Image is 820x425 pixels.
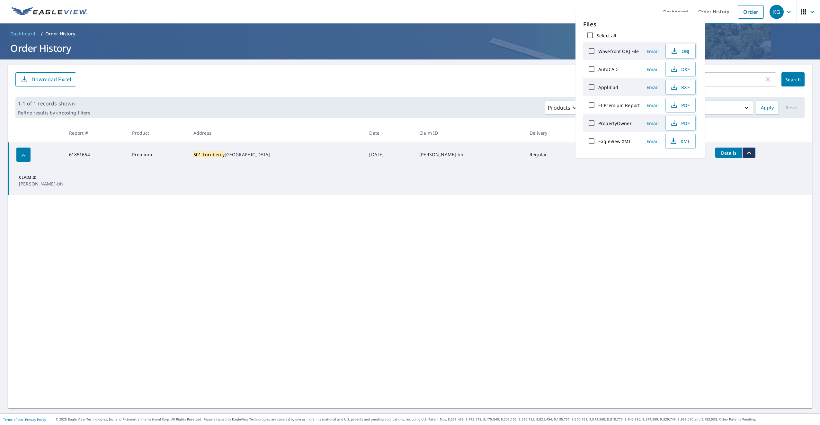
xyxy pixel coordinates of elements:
[645,138,660,144] span: Email
[598,84,618,90] label: AppliCad
[10,31,36,37] span: Dashboard
[665,80,696,95] button: RXF
[642,118,663,128] button: Email
[781,72,805,86] button: Search
[524,123,581,142] th: Delivery
[598,48,639,54] label: Wavefront OBJ File
[414,123,524,142] th: Claim ID
[665,134,696,149] button: XML
[665,98,696,113] button: PDF
[19,180,63,187] p: [PERSON_NAME]-bh
[25,417,46,422] a: Privacy Policy
[31,76,71,83] p: Download Excel
[3,417,23,422] a: Terms of Use
[670,65,690,73] span: DXF
[45,31,76,37] p: Order History
[670,137,690,145] span: XML
[545,101,582,115] button: Products
[645,84,660,90] span: Email
[56,417,817,422] p: © 2025 Eagle View Technologies, Inc. and Pictometry International Corp. All Rights Reserved. Repo...
[645,120,660,126] span: Email
[127,142,188,167] td: Premium
[364,123,414,142] th: Date
[665,44,696,59] button: OBJ
[8,29,38,39] a: Dashboard
[18,100,90,107] p: 1-1 of 1 records shown
[18,110,90,116] p: Refine results by choosing filters
[598,102,640,108] label: ECPremium Report
[770,5,784,19] div: KG
[8,29,812,39] nav: breadcrumb
[756,101,779,115] button: Apply
[642,100,663,110] button: Email
[8,41,812,55] h1: Order History
[597,32,616,39] label: Select all
[127,123,188,142] th: Product
[645,66,660,72] span: Email
[364,142,414,167] td: [DATE]
[742,148,755,158] button: filesDropdownBtn-61851654
[12,7,87,17] img: EV Logo
[41,30,43,38] li: /
[642,82,663,92] button: Email
[188,123,364,142] th: Address
[665,62,696,77] button: DXF
[670,101,690,109] span: PDF
[583,20,697,29] p: Files
[738,5,764,19] a: Order
[642,46,663,56] button: Email
[645,102,660,108] span: Email
[3,418,46,421] p: |
[598,138,631,144] label: EagleView XML
[414,142,524,167] td: [PERSON_NAME]-bh
[548,104,570,112] p: Products
[193,151,225,158] mark: 501 Turnberry
[598,120,632,126] label: PropertyOwner
[642,64,663,74] button: Email
[715,148,742,158] button: detailsBtn-61851654
[670,47,690,55] span: OBJ
[670,119,690,127] span: PDF
[64,123,127,142] th: Report #
[645,48,660,54] span: Email
[64,142,127,167] td: 61851654
[787,77,799,83] span: Search
[524,142,581,167] td: Regular
[719,150,738,156] span: Details
[642,136,663,146] button: Email
[193,151,359,158] div: [GEOGRAPHIC_DATA]
[15,72,76,86] button: Download Excel
[598,66,618,72] label: AutoCAD
[761,104,774,112] span: Apply
[19,175,63,180] p: Claim ID
[670,83,690,91] span: RXF
[665,116,696,131] button: PDF
[670,70,764,88] input: Address, Report #, Claim ID, etc.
